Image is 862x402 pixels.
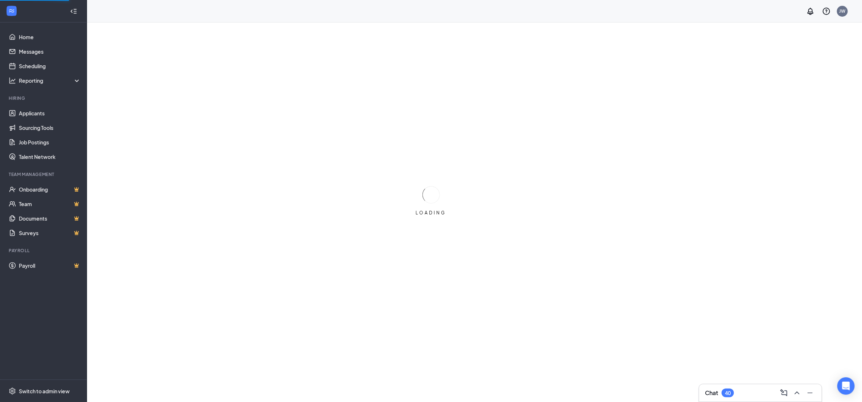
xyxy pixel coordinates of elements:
[9,95,79,101] div: Hiring
[19,44,81,59] a: Messages
[19,197,81,211] a: TeamCrown
[413,210,449,216] div: LOADING
[19,149,81,164] a: Talent Network
[840,8,846,14] div: JW
[9,387,16,395] svg: Settings
[705,389,718,397] h3: Chat
[19,77,81,84] div: Reporting
[19,211,81,226] a: DocumentsCrown
[19,106,81,120] a: Applicants
[19,387,70,395] div: Switch to admin view
[9,247,79,254] div: Payroll
[780,389,788,397] svg: ComposeMessage
[19,226,81,240] a: SurveysCrown
[19,30,81,44] a: Home
[793,389,801,397] svg: ChevronUp
[804,387,816,399] button: Minimize
[19,59,81,73] a: Scheduling
[822,7,831,16] svg: QuestionInfo
[806,7,815,16] svg: Notifications
[19,258,81,273] a: PayrollCrown
[9,77,16,84] svg: Analysis
[791,387,803,399] button: ChevronUp
[19,182,81,197] a: OnboardingCrown
[19,120,81,135] a: Sourcing Tools
[837,377,855,395] div: Open Intercom Messenger
[70,8,77,15] svg: Collapse
[778,387,790,399] button: ComposeMessage
[8,7,15,15] svg: WorkstreamLogo
[725,390,731,396] div: 40
[19,135,81,149] a: Job Postings
[9,171,79,177] div: Team Management
[806,389,814,397] svg: Minimize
